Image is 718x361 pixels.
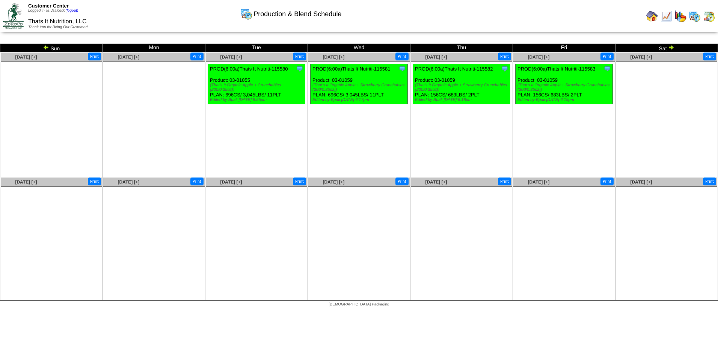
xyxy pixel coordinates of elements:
[513,44,615,52] td: Fri
[630,179,652,185] a: [DATE] [+]
[498,53,511,60] button: Print
[323,179,344,185] a: [DATE] [+]
[528,179,549,185] a: [DATE] [+]
[329,302,389,307] span: [DEMOGRAPHIC_DATA] Packaging
[674,10,686,22] img: graph.gif
[312,83,407,92] div: (That's It Organic Apple + Strawberry Crunchables (200/0.35oz))
[28,18,87,25] span: Thats It Nutrition, LLC
[312,66,390,72] a: PROD(6:00a)Thats It Nutriti-115581
[646,10,658,22] img: home.gif
[293,53,306,60] button: Print
[615,44,718,52] td: Sat
[88,177,101,185] button: Print
[28,3,69,9] span: Customer Center
[220,54,242,60] a: [DATE] [+]
[88,53,101,60] button: Print
[517,66,595,72] a: PROD(6:00a)Thats It Nutriti-115583
[15,54,37,60] a: [DATE] [+]
[415,98,510,102] div: Edited by Bpali [DATE] 6:18pm
[498,177,511,185] button: Print
[15,179,37,185] a: [DATE] [+]
[205,44,308,52] td: Tue
[253,10,341,18] span: Production & Blend Schedule
[28,25,88,29] span: Thank You for Being Our Customer!
[517,98,612,102] div: Edited by Bpali [DATE] 6:19pm
[703,53,716,60] button: Print
[43,44,49,50] img: arrowleft.gif
[65,9,78,13] a: (logout)
[240,8,252,20] img: calendarprod.gif
[516,64,613,104] div: Product: 03-01059 PLAN: 156CS / 683LBS / 2PLT
[118,179,139,185] a: [DATE] [+]
[210,98,305,102] div: Edited by Bpali [DATE] 8:55pm
[630,54,652,60] a: [DATE] [+]
[190,53,204,60] button: Print
[312,98,407,102] div: Edited by Bpali [DATE] 6:17pm
[398,65,406,72] img: Tooltip
[293,177,306,185] button: Print
[528,54,549,60] a: [DATE] [+]
[323,54,344,60] a: [DATE] [+]
[395,177,409,185] button: Print
[311,64,408,104] div: Product: 03-01059 PLAN: 696CS / 3,045LBS / 11PLT
[0,44,103,52] td: Sun
[3,3,24,29] img: ZoRoCo_Logo(Green%26Foil)%20jpg.webp
[600,177,614,185] button: Print
[296,65,303,72] img: Tooltip
[103,44,205,52] td: Mon
[501,65,508,72] img: Tooltip
[668,44,674,50] img: arrowright.gif
[703,10,715,22] img: calendarinout.gif
[425,179,447,185] a: [DATE] [+]
[395,53,409,60] button: Print
[308,44,410,52] td: Wed
[517,83,612,92] div: (That's It Organic Apple + Strawberry Crunchables (200/0.35oz))
[415,83,510,92] div: (That's It Organic Apple + Strawberry Crunchables (200/0.35oz))
[220,179,242,185] a: [DATE] [+]
[410,44,513,52] td: Thu
[603,65,611,72] img: Tooltip
[600,53,614,60] button: Print
[703,177,716,185] button: Print
[415,66,493,72] a: PROD(6:00a)Thats It Nutriti-115582
[660,10,672,22] img: line_graph.gif
[413,64,510,104] div: Product: 03-01059 PLAN: 156CS / 683LBS / 2PLT
[689,10,701,22] img: calendarprod.gif
[425,54,447,60] a: [DATE] [+]
[210,66,288,72] a: PROD(6:00a)Thats It Nutriti-115580
[28,9,78,13] span: Logged in as Jsalcedo
[118,54,139,60] a: [DATE] [+]
[210,83,305,92] div: (That's It Organic Apple + Crunchables (200/0.35oz))
[208,64,305,104] div: Product: 03-01055 PLAN: 696CS / 3,045LBS / 11PLT
[190,177,204,185] button: Print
